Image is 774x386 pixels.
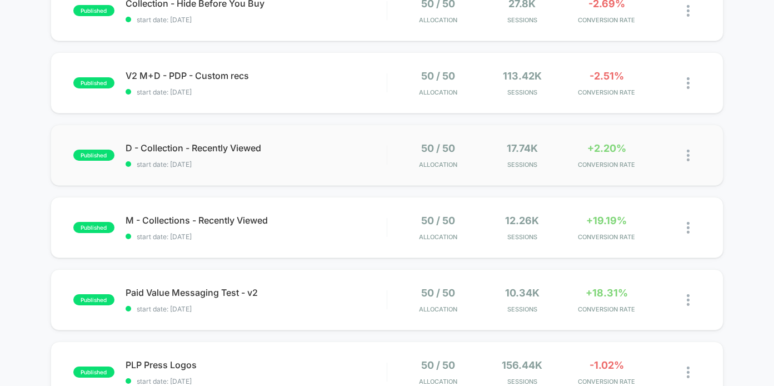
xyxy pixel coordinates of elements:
span: -1.02% [590,359,624,371]
span: start date: [DATE] [126,232,387,241]
span: published [73,222,114,233]
span: CONVERSION RATE [567,88,646,96]
span: Allocation [419,305,457,313]
span: Sessions [483,233,562,241]
span: Allocation [419,16,457,24]
span: CONVERSION RATE [567,305,646,313]
span: start date: [DATE] [126,160,387,169]
img: close [687,150,690,161]
span: +19.19% [586,215,627,226]
img: close [687,5,690,17]
span: CONVERSION RATE [567,233,646,241]
span: V2 M+D - PDP - Custom recs [126,70,387,81]
span: start date: [DATE] [126,377,387,385]
span: CONVERSION RATE [567,378,646,385]
span: published [73,150,114,161]
span: 50 / 50 [421,215,455,226]
img: close [687,222,690,234]
span: 113.42k [503,70,542,82]
span: M - Collections - Recently Viewed [126,215,387,226]
span: 12.26k [505,215,539,226]
span: Allocation [419,233,457,241]
span: published [73,5,114,16]
span: Allocation [419,88,457,96]
span: +2.20% [587,142,626,154]
span: Allocation [419,161,457,169]
span: Sessions [483,161,562,169]
span: Allocation [419,378,457,385]
span: Sessions [483,16,562,24]
span: PLP Press Logos [126,359,387,370]
span: 50 / 50 [421,287,455,299]
span: start date: [DATE] [126,88,387,96]
span: Sessions [483,378,562,385]
span: 17.74k [507,142,538,154]
span: 156.44k [502,359,542,371]
span: 50 / 50 [421,359,455,371]
span: -2.51% [590,70,624,82]
span: start date: [DATE] [126,305,387,313]
span: published [73,367,114,378]
span: Sessions [483,305,562,313]
span: D - Collection - Recently Viewed [126,142,387,154]
span: +18.31% [586,287,628,299]
img: close [687,294,690,306]
span: start date: [DATE] [126,16,387,24]
img: close [687,77,690,89]
span: 50 / 50 [421,70,455,82]
span: 10.34k [505,287,540,299]
span: CONVERSION RATE [567,161,646,169]
span: Sessions [483,88,562,96]
span: CONVERSION RATE [567,16,646,24]
img: close [687,367,690,378]
span: Paid Value Messaging Test - v2 [126,287,387,298]
span: 50 / 50 [421,142,455,154]
span: published [73,294,114,305]
span: published [73,77,114,88]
